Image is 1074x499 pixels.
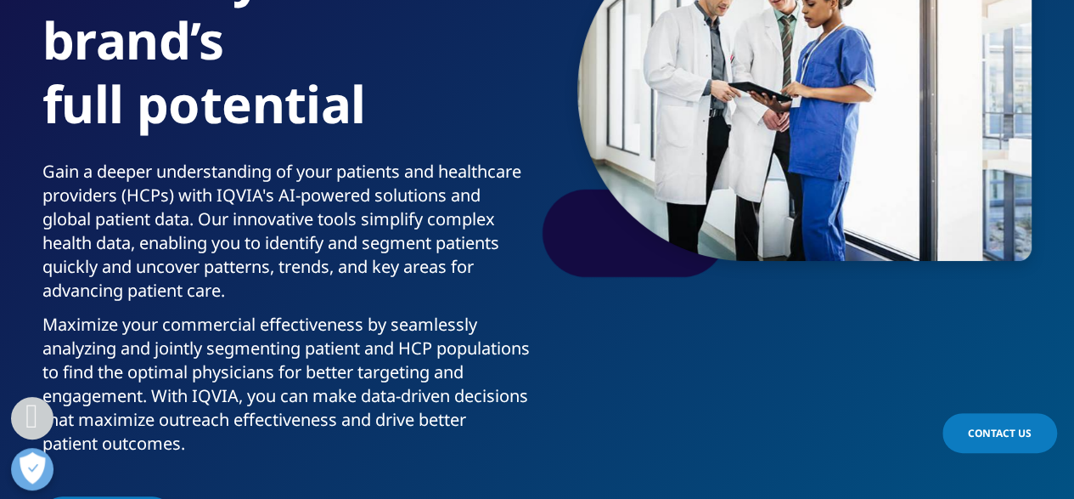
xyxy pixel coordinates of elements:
p: Gain a deeper understanding of your patients and healthcare providers (HCPs) with IQVIA's AI-powe... [42,160,531,313]
span: Contact Us [968,426,1032,440]
a: Contact Us [942,413,1057,453]
p: Maximize your commercial effectiveness by seamlessly analyzing and jointly segmenting patient and... [42,313,531,466]
button: Open Preferences [11,448,53,490]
